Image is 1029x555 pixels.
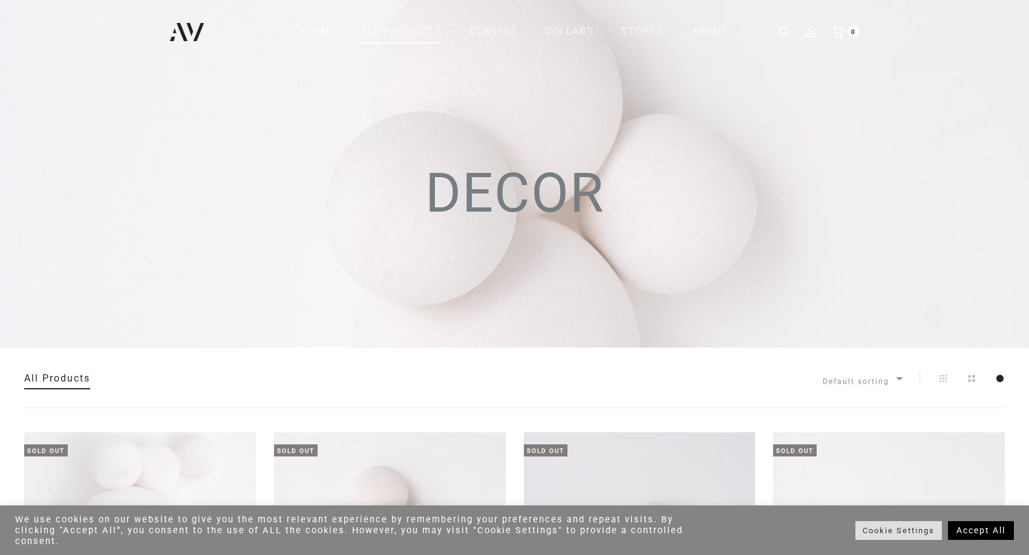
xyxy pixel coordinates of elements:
[470,21,517,42] a: CLASSES
[948,521,1014,540] a: Accept All
[15,514,714,547] div: We use cookies on our website to give you the most relevant experience by remembering your prefer...
[24,444,68,456] span: Sold Out
[24,166,1005,242] h1: DECOR
[24,372,90,384] a: All Products
[524,444,567,456] span: Sold Out
[274,444,318,456] span: Sold Out
[848,25,860,37] span: 0
[621,21,664,42] a: STORES
[773,444,817,456] span: Sold Out
[691,21,729,42] a: ABOUT
[832,25,844,37] a: 0
[855,521,942,540] a: Cookie Settings
[823,372,901,385] span: Default sorting
[170,23,204,41] img: ATELIER VAN DE VEN
[301,21,333,42] a: Home
[823,372,901,392] span: Default sorting
[361,21,442,42] a: All products
[545,21,593,42] a: COLLABS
